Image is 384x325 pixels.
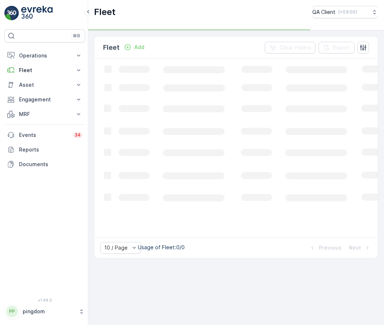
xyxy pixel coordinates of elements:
[333,44,350,51] p: Export
[4,63,85,78] button: Fleet
[4,298,85,302] span: v 1.49.0
[19,96,71,103] p: Engagement
[348,243,372,252] button: Next
[6,306,18,317] div: PP
[19,161,82,168] p: Documents
[4,142,85,157] a: Reports
[338,9,357,15] p: ( +03:00 )
[265,42,316,53] button: Clear Filters
[103,42,120,53] p: Fleet
[279,44,311,51] p: Clear Filters
[121,43,147,52] button: Add
[94,6,116,18] p: Fleet
[319,42,354,53] button: Export
[4,304,85,319] button: PPpingdom
[134,44,144,51] p: Add
[19,131,69,139] p: Events
[349,244,361,251] p: Next
[23,308,75,315] p: pingdom
[19,146,82,153] p: Reports
[312,8,335,16] p: QA Client
[19,52,71,59] p: Operations
[19,67,71,74] p: Fleet
[138,244,185,251] p: Usage of Fleet : 0/0
[75,132,81,138] p: 34
[319,244,342,251] p: Previous
[19,111,71,118] p: MRF
[4,6,19,20] img: logo
[308,243,342,252] button: Previous
[19,81,71,89] p: Asset
[4,78,85,92] button: Asset
[73,33,80,39] p: ⌘B
[4,107,85,122] button: MRF
[312,6,378,18] button: QA Client(+03:00)
[4,48,85,63] button: Operations
[4,128,85,142] a: Events34
[21,6,53,20] img: logo_light-DOdMpM7g.png
[4,92,85,107] button: Engagement
[4,157,85,172] a: Documents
